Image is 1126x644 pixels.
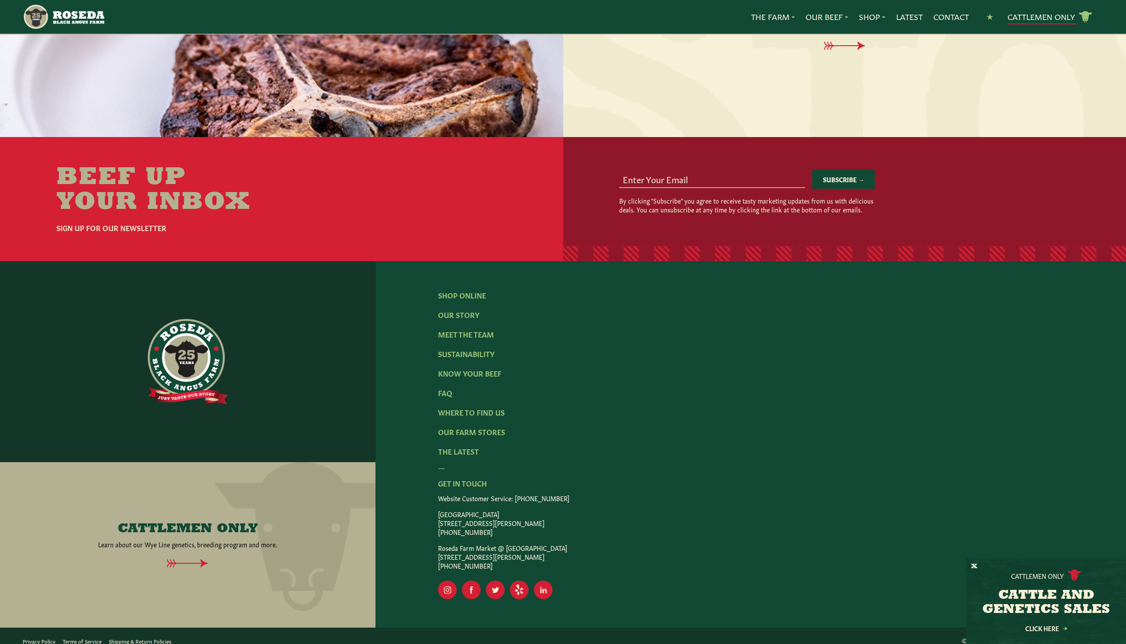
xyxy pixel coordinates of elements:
p: [GEOGRAPHIC_DATA] [STREET_ADDRESS][PERSON_NAME] [PHONE_NUMBER] [438,510,1063,536]
h2: Beef Up Your Inbox [56,165,284,215]
p: Cattlemen Only [1011,571,1064,580]
img: https://roseda.com/wp-content/uploads/2021/06/roseda-25-full@2x.png [148,319,228,404]
a: Shop [859,11,885,23]
a: Sustainability [438,349,494,358]
a: Latest [896,11,923,23]
a: Our Story [438,310,479,319]
h3: CATTLE AND GENETICS SALES [977,589,1115,617]
a: The Latest [438,446,479,456]
a: Visit Our LinkedIn Page [534,581,553,599]
a: Our Farm Stores [438,427,505,436]
button: X [971,562,977,571]
div: — [438,462,1063,472]
a: Shop Online [438,290,486,300]
p: By clicking "Subscribe" you agree to receive tasty marketing updates from us with delicious deals... [619,196,875,214]
a: Know Your Beef [438,368,502,378]
a: Cattlemen Only [1007,9,1093,25]
a: Visit Our Twitter Page [486,581,505,599]
a: Our Beef [806,11,848,23]
a: CATTLEMEN ONLY Learn about our Wye Line genetics, breeding program and more. [31,522,344,549]
p: Learn about our Wye Line genetics, breeding program and more. [98,540,277,549]
a: Meet The Team [438,329,494,339]
a: Visit Our Facebook Page [462,581,481,599]
p: Website Customer Service: [PHONE_NUMBER] [438,494,1063,503]
img: https://roseda.com/wp-content/uploads/2021/05/roseda-25-header.png [23,4,104,30]
a: Visit Our Instagram Page [438,581,457,599]
a: FAQ [438,388,452,397]
a: Visit Our Yelp Page [510,581,529,599]
a: Contact [933,11,969,23]
p: Roseda Farm Market @ [GEOGRAPHIC_DATA] [STREET_ADDRESS][PERSON_NAME] [PHONE_NUMBER] [438,543,1063,570]
button: Subscribe → [812,169,875,189]
a: The Farm [751,11,795,23]
input: Enter Your Email [619,170,805,187]
img: cattle-icon.svg [1067,569,1082,581]
h6: Sign Up For Our Newsletter [56,222,284,233]
h4: CATTLEMEN ONLY [118,522,258,536]
a: Click Here [1006,625,1086,631]
a: Where To Find Us [438,407,505,417]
